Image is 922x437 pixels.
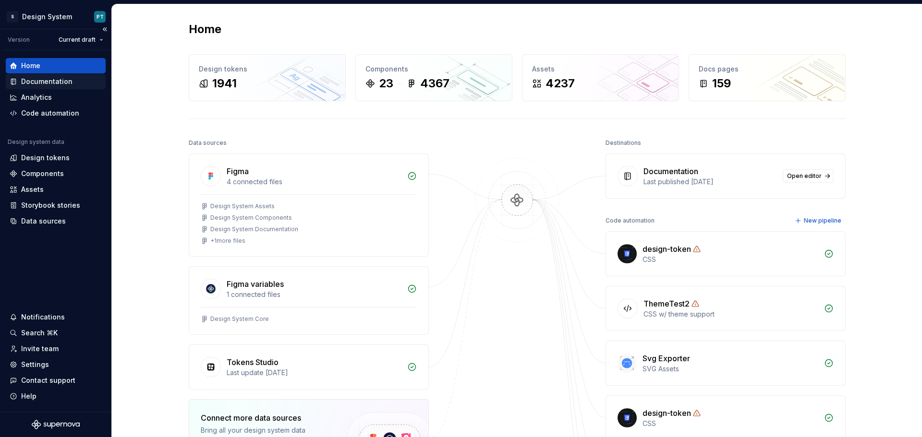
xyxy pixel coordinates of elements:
[546,76,575,91] div: 4237
[210,237,245,245] div: + 1 more files
[21,185,44,194] div: Assets
[227,290,401,299] div: 1 connected files
[189,54,346,101] a: Design tokens1941
[2,6,109,27] button: SDesign SystemPT
[227,368,401,378] div: Last update [DATE]
[6,309,106,325] button: Notifications
[189,344,429,390] a: Tokens StudioLast update [DATE]
[21,169,64,178] div: Components
[6,389,106,404] button: Help
[21,108,79,118] div: Code automation
[212,76,237,91] div: 1941
[792,214,846,227] button: New pipeline
[6,341,106,356] a: Invite team
[643,255,818,264] div: CSS
[643,309,818,319] div: CSS w/ theme support
[6,166,106,181] a: Components
[6,182,106,197] a: Assets
[210,202,275,210] div: Design System Assets
[21,77,73,86] div: Documentation
[210,214,292,222] div: Design System Components
[21,201,80,210] div: Storybook stories
[189,22,221,37] h2: Home
[54,33,108,47] button: Current draft
[21,376,75,385] div: Contact support
[6,150,106,165] a: Design tokens
[689,54,846,101] a: Docs pages159
[6,373,106,388] button: Contact support
[365,64,502,74] div: Components
[21,360,49,369] div: Settings
[8,36,30,44] div: Version
[21,153,70,163] div: Design tokens
[643,364,818,374] div: SVG Assets
[787,172,822,180] span: Open editor
[201,412,330,424] div: Connect more data sources
[606,214,655,227] div: Code automation
[21,216,66,226] div: Data sources
[98,23,111,36] button: Collapse sidebar
[606,136,641,150] div: Destinations
[21,344,59,354] div: Invite team
[21,312,65,322] div: Notifications
[8,138,64,146] div: Design system data
[643,419,818,428] div: CSS
[6,213,106,229] a: Data sources
[699,64,836,74] div: Docs pages
[522,54,679,101] a: Assets4237
[379,76,393,91] div: 23
[643,165,698,177] div: Documentation
[32,420,80,429] svg: Supernova Logo
[21,61,40,71] div: Home
[6,325,106,341] button: Search ⌘K
[6,74,106,89] a: Documentation
[6,198,106,213] a: Storybook stories
[199,64,336,74] div: Design tokens
[783,169,834,183] a: Open editor
[189,154,429,257] a: Figma4 connected filesDesign System AssetsDesign System ComponentsDesign System Documentation+1mo...
[643,298,690,309] div: ThemeTest2
[21,328,58,338] div: Search ⌘K
[6,90,106,105] a: Analytics
[210,225,298,233] div: Design System Documentation
[227,356,279,368] div: Tokens Studio
[189,136,227,150] div: Data sources
[59,36,96,44] span: Current draft
[532,64,669,74] div: Assets
[7,11,18,23] div: S
[355,54,512,101] a: Components234367
[227,165,249,177] div: Figma
[227,278,284,290] div: Figma variables
[643,353,690,364] div: Svg Exporter
[6,58,106,73] a: Home
[6,357,106,372] a: Settings
[227,177,401,187] div: 4 connected files
[210,315,269,323] div: Design System Core
[643,243,691,255] div: design-token
[643,407,691,419] div: design-token
[712,76,731,91] div: 159
[97,13,104,21] div: PT
[21,391,36,401] div: Help
[22,12,72,22] div: Design System
[804,217,841,224] span: New pipeline
[189,266,429,335] a: Figma variables1 connected filesDesign System Core
[420,76,449,91] div: 4367
[6,106,106,121] a: Code automation
[21,93,52,102] div: Analytics
[643,177,777,187] div: Last published [DATE]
